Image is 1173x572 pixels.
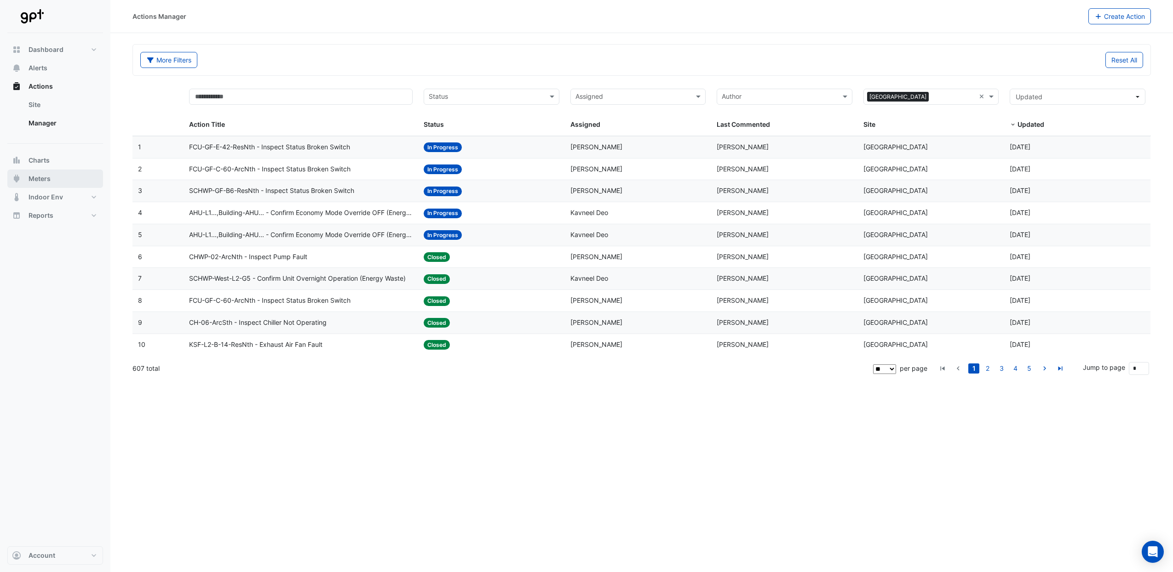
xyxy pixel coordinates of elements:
span: In Progress [424,164,462,174]
span: 8 [138,296,142,304]
button: Updated [1010,89,1145,105]
span: 1 [138,143,141,151]
span: [PERSON_NAME] [717,318,769,326]
a: 5 [1023,363,1035,374]
span: [PERSON_NAME] [717,253,769,261]
a: 1 [968,363,979,374]
span: Actions [29,82,53,91]
span: Site [863,120,875,128]
span: [PERSON_NAME] [570,318,622,326]
span: FCU-GF-C-60-ArcNth - Inspect Status Broken Switch [189,295,351,306]
span: FCU-GF-C-60-ArcNth - Inspect Status Broken Switch [189,164,351,175]
span: Status [424,120,444,128]
span: [GEOGRAPHIC_DATA] [863,143,928,151]
span: [PERSON_NAME] [717,296,769,304]
span: CH-06-ArcSth - Inspect Chiller Not Operating [189,317,327,328]
span: Assigned [570,120,600,128]
span: [PERSON_NAME] [570,143,622,151]
a: 3 [996,363,1007,374]
span: Updated [1018,120,1044,128]
app-icon: Actions [12,82,21,91]
span: [GEOGRAPHIC_DATA] [863,340,928,348]
button: Meters [7,170,103,188]
app-icon: Indoor Env [12,193,21,202]
a: go to last page [1055,363,1066,374]
span: 2025-07-09T10:40:16.474 [1010,318,1030,326]
button: More Filters [140,52,197,68]
span: 4 [138,209,142,216]
app-icon: Charts [12,156,21,165]
span: 2025-08-11T09:13:00.785 [1010,231,1030,238]
div: Actions [7,96,103,136]
span: [PERSON_NAME] [717,143,769,151]
div: Actions Manager [132,11,186,21]
span: Dashboard [29,45,63,54]
span: [GEOGRAPHIC_DATA] [863,253,928,261]
button: Indoor Env [7,188,103,206]
span: Updated [1016,93,1042,101]
span: 6 [138,253,142,261]
span: Closed [424,318,450,328]
span: [PERSON_NAME] [570,296,622,304]
span: 2025-08-11T09:17:51.627 [1010,187,1030,194]
span: [PERSON_NAME] [717,231,769,238]
span: In Progress [424,187,462,196]
span: 10 [138,340,145,348]
span: Closed [424,274,450,284]
button: Actions [7,77,103,96]
span: [PERSON_NAME] [717,165,769,173]
span: Clear [979,91,987,102]
span: Action Title [189,120,225,128]
a: go to previous page [953,363,964,374]
span: Closed [424,296,450,306]
label: Jump to page [1083,362,1125,372]
span: 3 [138,187,142,194]
span: FCU-GF-E-42-ResNth - Inspect Status Broken Switch [189,142,350,153]
span: per page [900,364,927,372]
button: Account [7,546,103,565]
app-icon: Reports [12,211,21,220]
span: [GEOGRAPHIC_DATA] [863,231,928,238]
a: go to first page [937,363,948,374]
button: Create Action [1088,8,1151,24]
span: KSF-L2-B-14-ResNth - Exhaust Air Fan Fault [189,340,322,350]
span: [PERSON_NAME] [570,340,622,348]
button: Dashboard [7,40,103,59]
app-icon: Meters [12,174,21,183]
span: Charts [29,156,50,165]
span: CHWP-02-ArcNth - Inspect Pump Fault [189,252,307,262]
span: [GEOGRAPHIC_DATA] [863,318,928,326]
span: In Progress [424,142,462,152]
span: 7 [138,274,142,282]
span: [PERSON_NAME] [717,187,769,194]
a: go to next page [1039,363,1050,374]
span: 2025-07-30T14:09:44.428 [1010,253,1030,261]
span: [GEOGRAPHIC_DATA] [863,187,928,194]
button: Alerts [7,59,103,77]
a: 4 [1010,363,1021,374]
span: [PERSON_NAME] [717,209,769,216]
span: 9 [138,318,142,326]
span: [GEOGRAPHIC_DATA] [863,209,928,216]
span: Kavneel Deo [570,231,608,238]
button: Charts [7,151,103,170]
span: 2025-07-09T10:40:48.892 [1010,296,1030,304]
span: Closed [424,252,450,262]
span: [PERSON_NAME] [570,165,622,173]
span: [PERSON_NAME] [717,274,769,282]
span: Alerts [29,63,47,73]
app-icon: Dashboard [12,45,21,54]
a: 2 [982,363,993,374]
a: Manager [21,114,103,132]
button: Reports [7,206,103,225]
span: Closed [424,340,450,350]
button: Reset All [1105,52,1143,68]
span: 2025-07-09T10:39:52.926 [1010,340,1030,348]
span: Kavneel Deo [570,274,608,282]
a: Site [21,96,103,114]
span: [GEOGRAPHIC_DATA] [863,165,928,173]
span: Indoor Env [29,193,63,202]
span: [GEOGRAPHIC_DATA] [867,92,929,102]
span: 2025-08-11T09:19:07.715 [1010,143,1030,151]
span: 2 [138,165,142,173]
